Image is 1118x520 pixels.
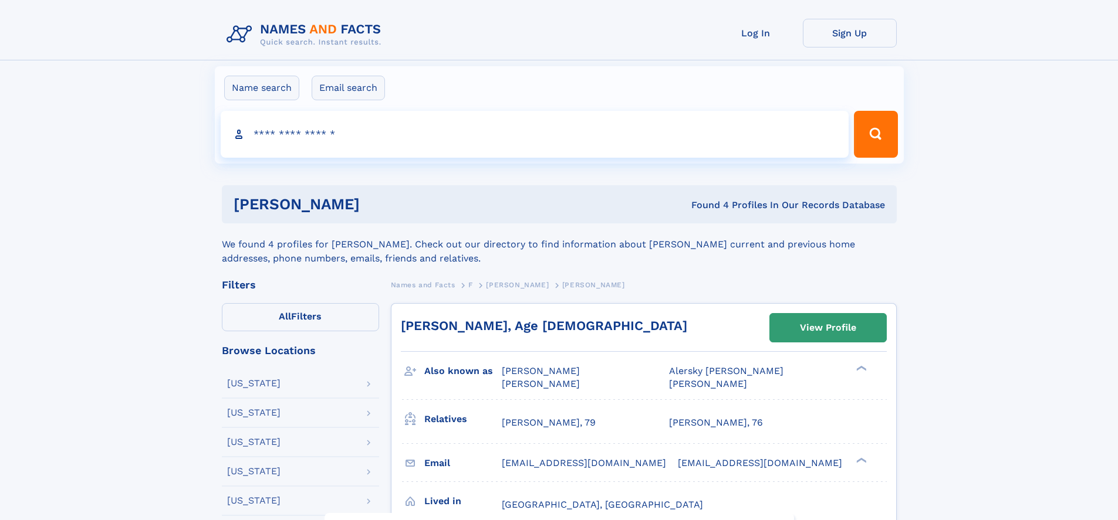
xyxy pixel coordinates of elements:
div: [US_STATE] [227,496,281,505]
h1: [PERSON_NAME] [234,197,526,212]
div: Filters [222,280,379,290]
div: Found 4 Profiles In Our Records Database [525,199,885,212]
div: [US_STATE] [227,408,281,417]
h3: Email [424,453,502,473]
span: Alersky [PERSON_NAME] [669,365,783,376]
label: Email search [312,76,385,100]
span: [PERSON_NAME] [502,365,580,376]
span: [EMAIL_ADDRESS][DOMAIN_NAME] [678,457,842,468]
label: Filters [222,303,379,331]
label: Name search [224,76,299,100]
div: [US_STATE] [227,379,281,388]
span: All [279,311,291,322]
a: [PERSON_NAME] [486,277,549,292]
div: ❯ [853,456,867,464]
a: View Profile [770,314,886,342]
div: Browse Locations [222,345,379,356]
h3: Also known as [424,361,502,381]
a: Names and Facts [391,277,455,292]
a: [PERSON_NAME], 76 [669,416,763,429]
a: [PERSON_NAME], Age [DEMOGRAPHIC_DATA] [401,318,687,333]
span: [PERSON_NAME] [502,378,580,389]
span: [PERSON_NAME] [669,378,747,389]
h3: Relatives [424,409,502,429]
span: [PERSON_NAME] [486,281,549,289]
a: Sign Up [803,19,897,47]
h3: Lived in [424,491,502,511]
span: [EMAIL_ADDRESS][DOMAIN_NAME] [502,457,666,468]
input: search input [221,111,849,158]
div: We found 4 profiles for [PERSON_NAME]. Check out our directory to find information about [PERSON_... [222,223,897,266]
div: View Profile [800,314,856,341]
span: [GEOGRAPHIC_DATA], [GEOGRAPHIC_DATA] [502,499,703,510]
div: [US_STATE] [227,437,281,447]
button: Search Button [854,111,897,158]
div: ❯ [853,365,867,372]
a: F [468,277,473,292]
div: [US_STATE] [227,467,281,476]
span: F [468,281,473,289]
a: [PERSON_NAME], 79 [502,416,596,429]
span: [PERSON_NAME] [562,281,625,289]
a: Log In [709,19,803,47]
img: Logo Names and Facts [222,19,391,50]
